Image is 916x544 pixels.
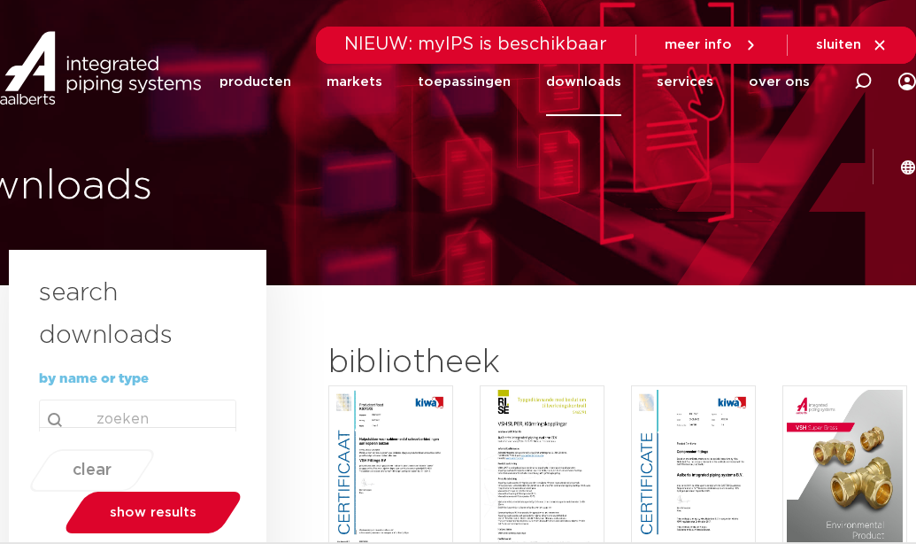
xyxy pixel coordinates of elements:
[898,62,916,101] div: my IPS
[816,37,888,53] a: sluiten
[39,273,236,358] h3: search downloads
[219,48,291,116] a: producten
[61,492,246,533] a: show results
[328,342,598,385] h2: bibliotheek
[344,35,607,53] span: NIEUW: myIPS is beschikbaar
[657,48,713,116] a: services
[749,48,810,116] a: over ons
[110,506,196,519] span: show results
[816,38,861,51] span: sluiten
[219,48,810,116] nav: Menu
[418,48,511,116] a: toepassingen
[39,372,236,385] p: by name or type
[327,48,382,116] a: markets
[546,48,621,116] a: downloads
[665,38,732,51] span: meer info
[665,37,758,53] a: meer info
